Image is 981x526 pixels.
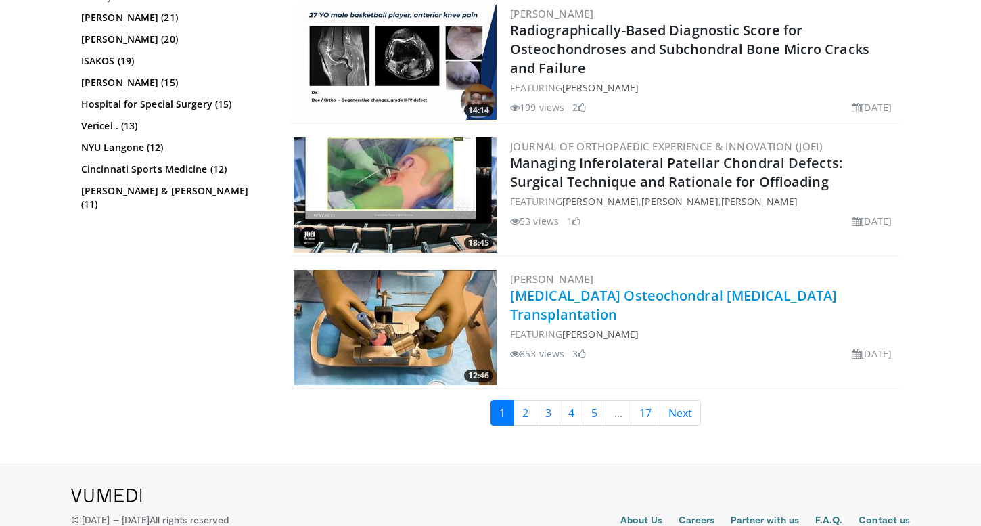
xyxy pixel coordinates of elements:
[510,21,869,77] a: Radiographically-Based Diagnostic Score for Osteochondroses and Subchondral Bone Micro Cracks and...
[81,119,267,133] a: Vericel . (13)
[852,214,892,228] li: [DATE]
[852,347,892,361] li: [DATE]
[660,400,701,426] a: Next
[464,370,493,382] span: 12:46
[491,400,514,426] a: 1
[562,328,639,341] a: [PERSON_NAME]
[81,184,267,211] a: [PERSON_NAME] & [PERSON_NAME] (11)
[464,237,493,249] span: 18:45
[562,81,639,94] a: [PERSON_NAME]
[81,141,267,154] a: NYU Langone (12)
[852,100,892,114] li: [DATE]
[294,137,497,253] img: 4f1c11ca-056f-42cd-9a48-39efd1291aa4.300x170_q85_crop-smart_upscale.jpg
[71,489,142,502] img: VuMedi Logo
[510,100,564,114] li: 199 views
[572,347,586,361] li: 3
[294,137,497,253] a: 18:45
[560,400,583,426] a: 4
[81,162,267,176] a: Cincinnati Sports Medicine (12)
[464,104,493,116] span: 14:14
[294,5,497,120] a: 14:14
[510,272,593,286] a: [PERSON_NAME]
[510,286,837,324] a: [MEDICAL_DATA] Osteochondral [MEDICAL_DATA] Transplantation
[514,400,537,426] a: 2
[641,195,718,208] a: [PERSON_NAME]
[294,5,497,120] img: 9e9327f6-ec3e-465a-bc48-3930b23924e1.300x170_q85_crop-smart_upscale.jpg
[81,76,267,89] a: [PERSON_NAME] (15)
[510,81,897,95] div: FEATURING
[631,400,660,426] a: 17
[583,400,606,426] a: 5
[537,400,560,426] a: 3
[721,195,798,208] a: [PERSON_NAME]
[572,100,586,114] li: 2
[510,194,897,209] div: FEATURING , ,
[510,347,564,361] li: 853 views
[150,514,229,525] span: All rights reserved
[510,139,823,153] a: Journal of Orthopaedic Experience & Innovation (JOEI)
[291,400,900,426] nav: Search results pages
[81,32,267,46] a: [PERSON_NAME] (20)
[562,195,639,208] a: [PERSON_NAME]
[567,214,580,228] li: 1
[81,11,267,24] a: [PERSON_NAME] (21)
[510,154,842,191] a: Managing Inferolateral Patellar Chondral Defects: Surgical Technique and Rationale for Offloading
[510,7,593,20] a: [PERSON_NAME]
[294,270,497,385] img: 4711e301-bb84-4b7a-8eb9-9471192b312b.300x170_q85_crop-smart_upscale.jpg
[81,54,267,68] a: ISAKOS (19)
[510,327,897,341] div: FEATURING
[81,97,267,111] a: Hospital for Special Surgery (15)
[510,214,559,228] li: 53 views
[294,270,497,385] a: 12:46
